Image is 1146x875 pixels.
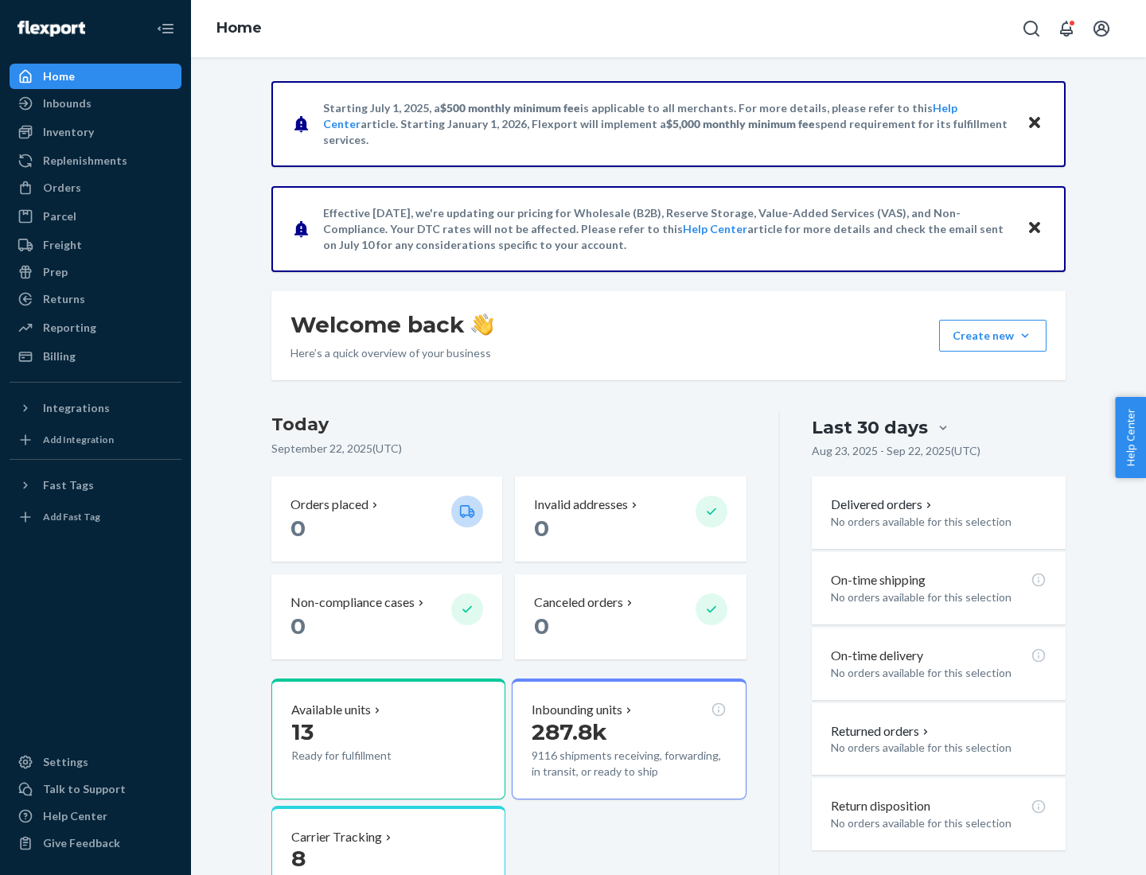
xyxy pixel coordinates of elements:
[43,348,76,364] div: Billing
[271,476,502,562] button: Orders placed 0
[1086,13,1117,45] button: Open account menu
[471,313,493,336] img: hand-wave emoji
[43,95,92,111] div: Inbounds
[43,180,81,196] div: Orders
[10,259,181,285] a: Prep
[43,208,76,224] div: Parcel
[43,477,94,493] div: Fast Tags
[1115,397,1146,478] button: Help Center
[831,647,923,665] p: On-time delivery
[831,665,1047,681] p: No orders available for this selection
[43,835,120,851] div: Give Feedback
[831,797,930,815] p: Return disposition
[291,845,306,872] span: 8
[10,344,181,369] a: Billing
[831,815,1047,831] p: No orders available for this selection
[831,514,1047,530] p: No orders available for this selection
[290,345,493,361] p: Here’s a quick overview of your business
[532,748,726,780] p: 9116 shipments receiving, forwarding, in transit, or ready to ship
[43,808,107,824] div: Help Center
[10,119,181,145] a: Inventory
[290,515,306,542] span: 0
[43,153,127,169] div: Replenishments
[10,830,181,856] button: Give Feedback
[290,310,493,339] h1: Welcome back
[812,415,928,440] div: Last 30 days
[150,13,181,45] button: Close Navigation
[534,612,549,640] span: 0
[532,718,607,745] span: 287.8k
[43,124,94,140] div: Inventory
[515,574,746,659] button: Canceled orders 0
[10,749,181,775] a: Settings
[216,19,262,37] a: Home
[812,443,980,459] p: Aug 23, 2025 - Sep 22, 2025 ( UTC )
[43,433,114,446] div: Add Integration
[10,427,181,453] a: Add Integration
[290,593,415,612] p: Non-compliance cases
[10,776,181,802] a: Talk to Support
[291,748,439,764] p: Ready for fulfillment
[271,679,505,799] button: Available units13Ready for fulfillment
[291,718,314,745] span: 13
[532,701,622,719] p: Inbounding units
[290,612,306,640] span: 0
[271,441,746,457] p: September 22, 2025 ( UTC )
[1050,13,1082,45] button: Open notifications
[10,232,181,258] a: Freight
[10,64,181,89] a: Home
[10,148,181,173] a: Replenishments
[43,68,75,84] div: Home
[10,175,181,200] a: Orders
[43,510,100,523] div: Add Fast Tag
[666,117,815,130] span: $5,000 monthly minimum fee
[440,101,580,115] span: $500 monthly minimum fee
[1024,112,1045,135] button: Close
[831,589,1047,605] p: No orders available for this selection
[291,701,371,719] p: Available units
[10,504,181,530] a: Add Fast Tag
[512,679,746,799] button: Inbounding units287.8k9116 shipments receiving, forwarding, in transit, or ready to ship
[10,395,181,421] button: Integrations
[10,204,181,229] a: Parcel
[515,476,746,562] button: Invalid addresses 0
[271,412,746,437] h3: Today
[271,574,502,659] button: Non-compliance cases 0
[534,593,623,612] p: Canceled orders
[10,472,181,498] button: Fast Tags
[43,400,110,416] div: Integrations
[43,291,85,307] div: Returns
[43,781,126,797] div: Talk to Support
[43,754,88,770] div: Settings
[291,828,382,846] p: Carrier Tracking
[204,6,275,52] ol: breadcrumbs
[10,91,181,116] a: Inbounds
[831,740,1047,756] p: No orders available for this selection
[323,205,1012,253] p: Effective [DATE], we're updating our pricing for Wholesale (B2B), Reserve Storage, Value-Added Se...
[1024,217,1045,240] button: Close
[43,237,82,253] div: Freight
[534,515,549,542] span: 0
[290,496,368,514] p: Orders placed
[10,803,181,829] a: Help Center
[831,722,932,741] button: Returned orders
[939,320,1047,352] button: Create new
[831,496,935,514] button: Delivered orders
[43,320,96,336] div: Reporting
[323,100,1012,148] p: Starting July 1, 2025, a is applicable to all merchants. For more details, please refer to this a...
[683,222,747,235] a: Help Center
[10,286,181,312] a: Returns
[10,315,181,340] a: Reporting
[43,264,68,280] div: Prep
[18,21,85,37] img: Flexport logo
[831,571,926,589] p: On-time shipping
[534,496,628,514] p: Invalid addresses
[1015,13,1047,45] button: Open Search Box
